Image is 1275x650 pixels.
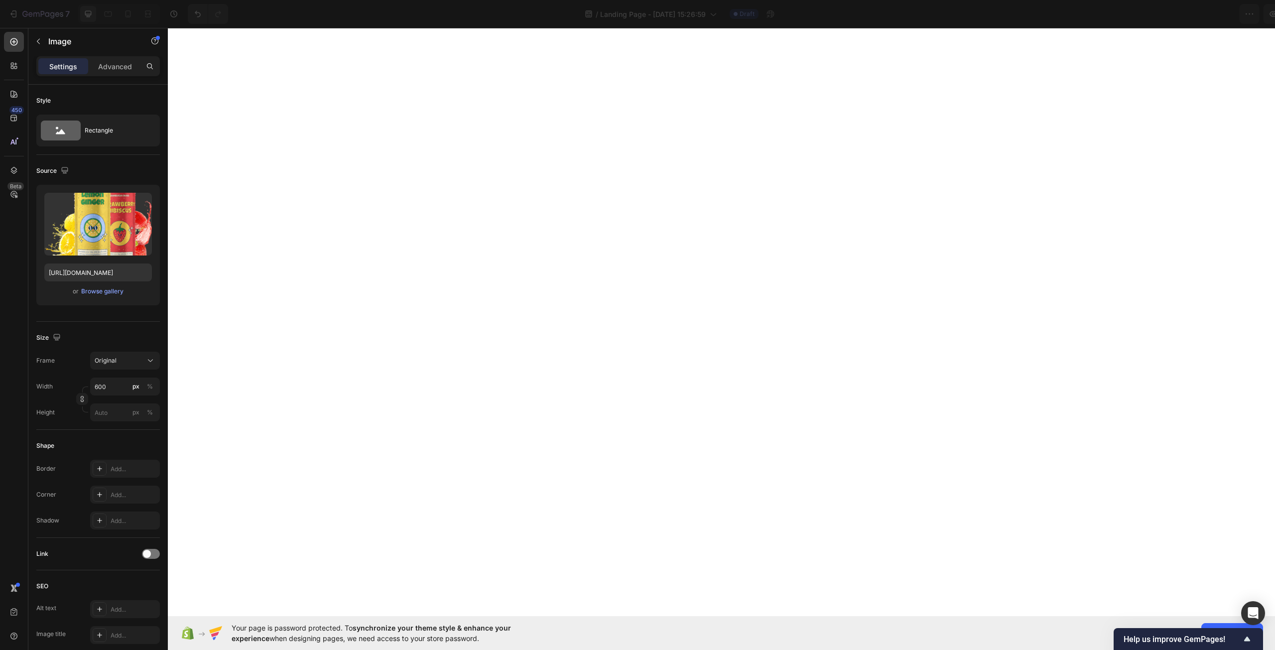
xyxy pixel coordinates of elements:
button: Browse gallery [81,286,124,296]
button: Publish [1209,4,1251,24]
button: px [144,406,156,418]
button: px [144,381,156,392]
div: px [132,408,139,417]
div: Image title [36,630,66,639]
input: px% [90,378,160,395]
p: Settings [49,61,77,72]
button: Allow access [1201,623,1263,643]
span: synchronize your theme style & enhance your experience [232,624,511,643]
p: Image [48,35,133,47]
p: Advanced [98,61,132,72]
iframe: Design area [168,28,1275,616]
span: Draft [740,9,755,18]
div: Source [36,164,71,178]
div: Add... [111,631,157,640]
div: Add... [111,491,157,500]
input: px% [90,403,160,421]
div: % [147,382,153,391]
span: Help us improve GemPages! [1124,635,1241,644]
span: Original [95,356,117,365]
span: Save [1180,10,1197,18]
div: Beta [7,182,24,190]
span: / [596,9,598,19]
div: Style [36,96,51,105]
input: https://example.com/image.jpg [44,263,152,281]
div: Rectangle [85,119,145,142]
div: Open Intercom Messenger [1241,601,1265,625]
div: Shadow [36,516,59,525]
div: px [132,382,139,391]
div: Browse gallery [81,287,124,296]
div: Add... [111,517,157,525]
span: Landing Page - [DATE] 15:26:59 [600,9,706,19]
button: Save [1172,4,1205,24]
div: Link [36,549,48,558]
div: Add... [111,605,157,614]
span: or [73,285,79,297]
div: Border [36,464,56,473]
div: Size [36,331,63,345]
img: preview-image [44,193,152,256]
label: Frame [36,356,55,365]
button: 7 [4,4,74,24]
button: Original [90,352,160,370]
div: Add... [111,465,157,474]
div: Alt text [36,604,56,613]
p: 7 [65,8,70,20]
div: Shape [36,441,54,450]
button: % [130,381,142,392]
div: Corner [36,490,56,499]
div: % [147,408,153,417]
label: Height [36,408,55,417]
div: Undo/Redo [188,4,228,24]
button: % [130,406,142,418]
div: Publish [1217,9,1242,19]
button: Show survey - Help us improve GemPages! [1124,633,1253,645]
div: SEO [36,582,48,591]
div: 450 [9,106,24,114]
span: Your page is password protected. To when designing pages, we need access to your store password. [232,623,550,644]
label: Width [36,382,53,391]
